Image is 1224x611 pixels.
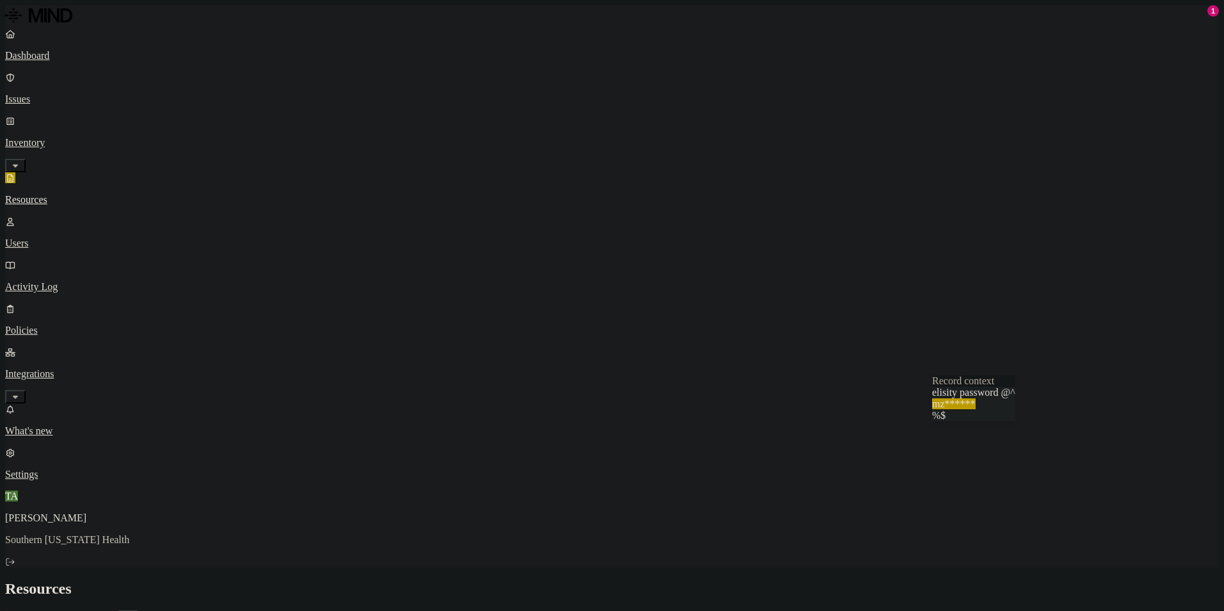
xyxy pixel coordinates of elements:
[5,5,72,26] img: MIND
[5,281,1219,293] p: Activity Log
[5,137,1219,149] p: Inventory
[5,238,1219,249] p: Users
[5,491,18,501] span: TA
[5,50,1219,61] p: Dashboard
[5,194,1219,206] p: Resources
[5,425,1219,437] p: What's new
[5,534,1219,546] p: Southern [US_STATE] Health
[932,375,1015,387] div: Record context
[5,325,1219,336] p: Policies
[5,580,1219,598] h2: Resources
[5,368,1219,380] p: Integrations
[5,469,1219,480] p: Settings
[1207,5,1219,17] div: 1
[5,94,1219,105] p: Issues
